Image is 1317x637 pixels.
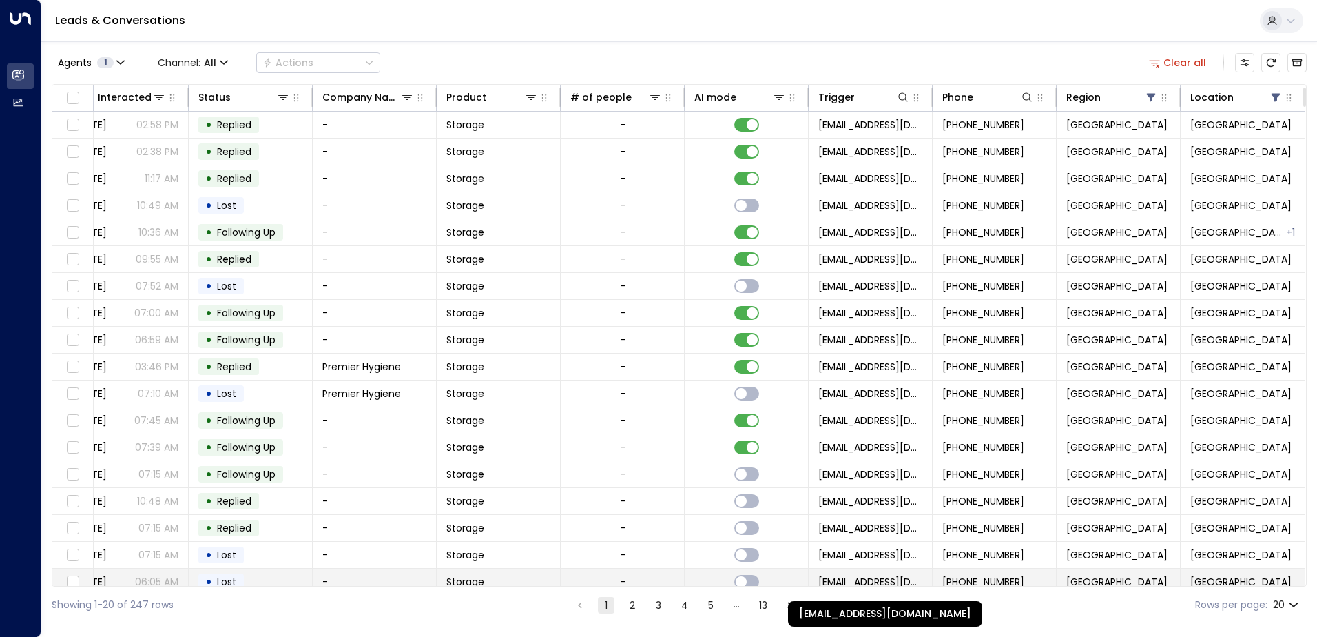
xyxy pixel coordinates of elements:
[313,300,437,326] td: -
[217,199,236,212] span: Lost
[52,53,129,72] button: Agents1
[1066,387,1168,401] span: Birmingham
[1190,89,1283,105] div: Location
[942,279,1024,293] span: +447400944009
[446,89,538,105] div: Product
[446,494,484,508] span: Storage
[620,360,625,374] div: -
[217,387,236,401] span: Lost
[942,548,1024,562] span: +447658512385
[620,494,625,508] div: -
[446,548,484,562] span: Storage
[205,463,212,486] div: •
[217,548,236,562] span: Lost
[138,521,178,535] p: 07:15 AM
[1066,89,1158,105] div: Region
[818,252,922,266] span: leads@space-station.co.uk
[217,145,251,159] span: Replied
[446,199,484,212] span: Storage
[198,89,231,105] div: Status
[204,57,216,68] span: All
[217,494,251,508] span: Replied
[446,521,484,535] span: Storage
[64,385,81,403] span: Toggle select row
[1066,306,1168,320] span: Birmingham
[1190,252,1292,266] span: Space Station Hall Green
[217,414,276,427] span: Following Up
[620,225,625,239] div: -
[64,278,81,295] span: Toggle select row
[446,306,484,320] span: Storage
[1190,172,1292,185] span: Space Station Hall Green
[1195,598,1267,612] label: Rows per page:
[262,57,313,69] div: Actions
[620,252,625,266] div: -
[818,333,922,347] span: leads@space-station.co.uk
[1066,494,1168,508] span: Birmingham
[942,199,1024,212] span: +16124132454
[1066,414,1168,427] span: Birmingham
[217,306,276,320] span: Following Up
[570,89,632,105] div: # of people
[818,548,922,562] span: leads@space-station.co.uk
[55,12,185,28] a: Leads & Conversations
[942,225,1024,239] span: +447492821507
[1190,575,1292,589] span: Space Station Hall Green
[1190,89,1234,105] div: Location
[1287,53,1307,72] button: Archived Leads
[205,167,212,190] div: •
[313,407,437,434] td: -
[205,543,212,567] div: •
[205,382,212,405] div: •
[446,360,484,374] span: Storage
[942,441,1024,454] span: +447546544900
[64,90,81,107] span: Toggle select all
[1066,199,1168,212] span: Birmingham
[446,467,484,481] span: Storage
[74,89,152,105] div: Last Interacted
[152,53,234,72] button: Channel:All
[64,143,81,161] span: Toggle select row
[313,515,437,541] td: -
[313,139,437,165] td: -
[446,279,484,293] span: Storage
[138,548,178,562] p: 07:15 AM
[205,516,212,540] div: •
[818,89,855,105] div: Trigger
[135,333,178,347] p: 06:59 AM
[446,387,484,401] span: Storage
[446,89,486,105] div: Product
[313,165,437,192] td: -
[205,489,212,513] div: •
[818,225,922,239] span: leads@space-station.co.uk
[818,360,922,374] span: leads@space-station.co.uk
[818,575,922,589] span: leads@space-station.co.uk
[64,412,81,429] span: Toggle select row
[322,89,400,105] div: Company Name
[1190,387,1292,401] span: Space Station Hall Green
[205,409,212,432] div: •
[205,194,212,217] div: •
[818,172,922,185] span: leads@space-station.co.uk
[217,467,276,481] span: Following Up
[570,89,662,105] div: # of people
[135,441,178,454] p: 07:39 AM
[1190,467,1292,481] span: Space Station Hall Green
[620,306,625,320] div: -
[205,140,212,163] div: •
[136,252,178,266] p: 09:55 AM
[1286,225,1295,239] div: Space Station Hall Green
[198,89,290,105] div: Status
[942,575,1024,589] span: +447658036989
[217,172,251,185] span: Replied
[217,252,251,266] span: Replied
[205,328,212,352] div: •
[1066,252,1168,266] span: Birmingham
[942,467,1024,481] span: +447584307346
[1066,575,1168,589] span: Birmingham
[942,145,1024,159] span: +447545096533
[942,333,1024,347] span: +447724563233
[313,112,437,138] td: -
[205,274,212,298] div: •
[620,118,625,132] div: -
